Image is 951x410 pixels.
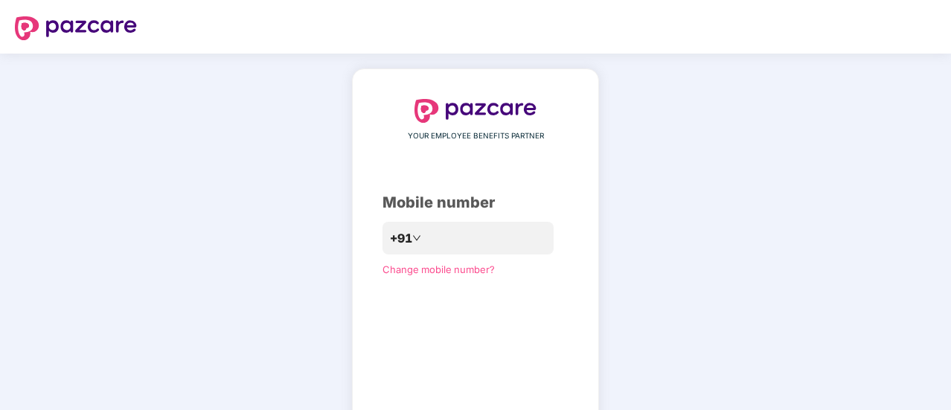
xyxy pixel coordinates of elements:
[408,130,544,142] span: YOUR EMPLOYEE BENEFITS PARTNER
[414,99,537,123] img: logo
[382,263,495,275] a: Change mobile number?
[382,191,569,214] div: Mobile number
[412,234,421,243] span: down
[15,16,137,40] img: logo
[390,229,412,248] span: +91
